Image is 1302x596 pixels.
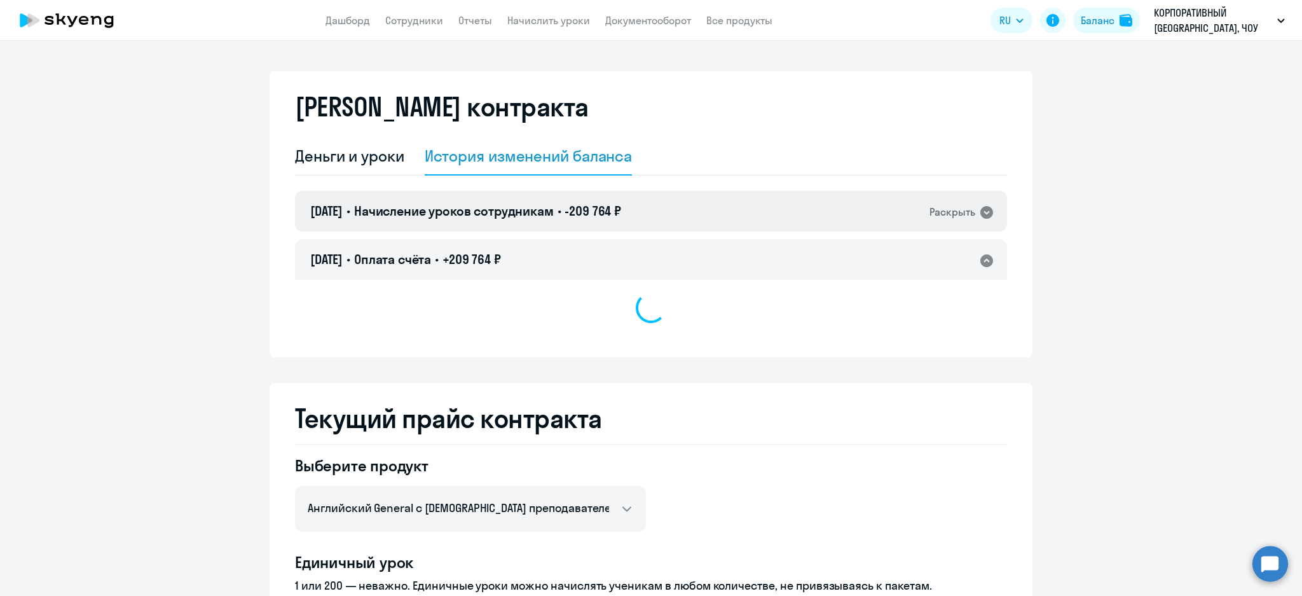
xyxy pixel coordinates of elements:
[295,403,1007,434] h2: Текущий прайс контракта
[295,455,646,476] h4: Выберите продукт
[1148,5,1291,36] button: КОРПОРАТИВНЫЙ [GEOGRAPHIC_DATA], ЧОУ ДПО, Предоплата 2025
[990,8,1032,33] button: RU
[295,146,404,166] div: Деньги и уроки
[295,92,589,122] h2: [PERSON_NAME] контракта
[605,14,691,27] a: Документооборот
[706,14,772,27] a: Все продукты
[295,578,1007,594] p: 1 или 200 — неважно. Единичные уроки можно начислять ученикам в любом количестве, не привязываясь...
[310,203,343,219] span: [DATE]
[507,14,590,27] a: Начислить уроки
[999,13,1011,28] span: RU
[325,14,370,27] a: Дашборд
[435,251,439,267] span: •
[1073,8,1140,33] button: Балансbalance
[565,203,621,219] span: -209 764 ₽
[425,146,633,166] div: История изменений баланса
[442,251,501,267] span: +209 764 ₽
[385,14,443,27] a: Сотрудники
[929,204,975,220] div: Раскрыть
[354,251,431,267] span: Оплата счёта
[346,251,350,267] span: •
[295,552,1007,572] h4: Единичный урок
[558,203,561,219] span: •
[1154,5,1272,36] p: КОРПОРАТИВНЫЙ [GEOGRAPHIC_DATA], ЧОУ ДПО, Предоплата 2025
[1081,13,1114,28] div: Баланс
[354,203,554,219] span: Начисление уроков сотрудникам
[346,203,350,219] span: •
[458,14,492,27] a: Отчеты
[1120,14,1132,27] img: balance
[310,251,343,267] span: [DATE]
